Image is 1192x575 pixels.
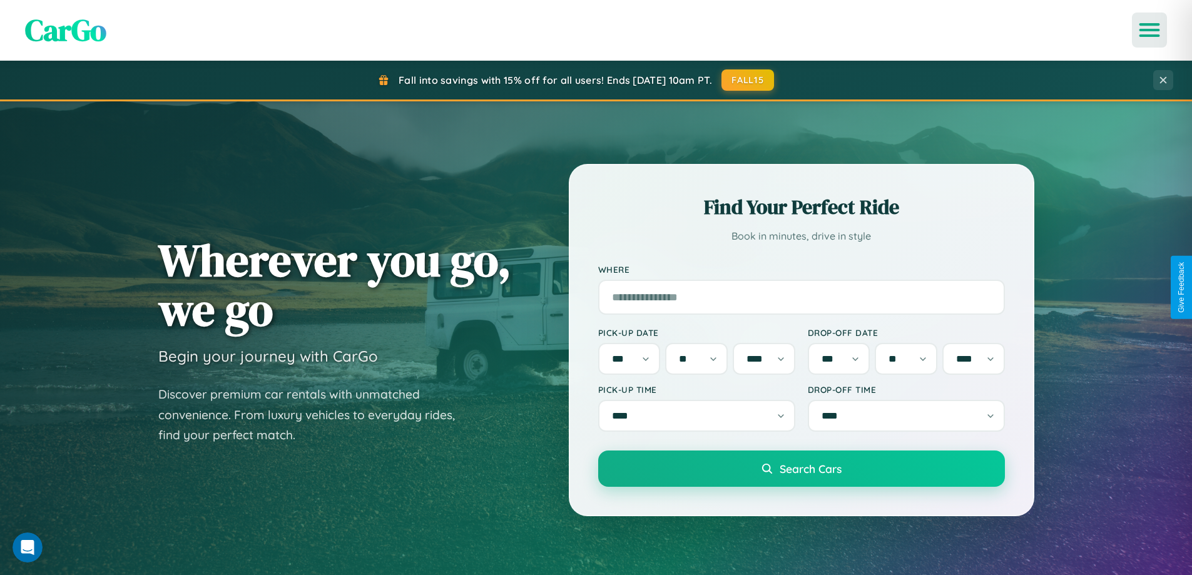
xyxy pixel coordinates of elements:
[158,347,378,365] h3: Begin your journey with CarGo
[1177,262,1186,313] div: Give Feedback
[808,327,1005,338] label: Drop-off Date
[808,384,1005,395] label: Drop-off Time
[598,450,1005,487] button: Search Cars
[598,264,1005,275] label: Where
[721,69,774,91] button: FALL15
[598,193,1005,221] h2: Find Your Perfect Ride
[598,384,795,395] label: Pick-up Time
[780,462,842,476] span: Search Cars
[158,384,471,445] p: Discover premium car rentals with unmatched convenience. From luxury vehicles to everyday rides, ...
[158,235,511,334] h1: Wherever you go, we go
[598,227,1005,245] p: Book in minutes, drive in style
[598,327,795,338] label: Pick-up Date
[25,9,106,51] span: CarGo
[1132,13,1167,48] button: Open menu
[399,74,712,86] span: Fall into savings with 15% off for all users! Ends [DATE] 10am PT.
[13,532,43,562] iframe: Intercom live chat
